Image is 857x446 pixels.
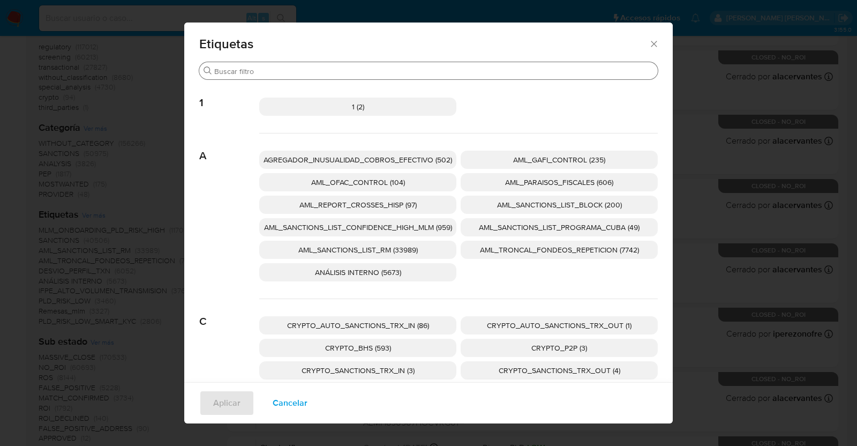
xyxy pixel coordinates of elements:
[259,173,456,191] div: AML_OFAC_CONTROL (104)
[204,66,212,75] button: Buscar
[259,196,456,214] div: AML_REPORT_CROSSES_HISP (97)
[487,320,632,331] span: CRYPTO_AUTO_SANCTIONS_TRX_OUT (1)
[461,173,658,191] div: AML_PARAISOS_FISCALES (606)
[199,133,259,162] span: A
[311,177,405,188] span: AML_OFAC_CONTROL (104)
[214,66,653,76] input: Buscar filtro
[461,316,658,334] div: CRYPTO_AUTO_SANCTIONS_TRX_OUT (1)
[649,39,658,48] button: Cerrar
[325,343,391,353] span: CRYPTO_BHS (593)
[461,218,658,236] div: AML_SANCTIONS_LIST_PROGRAMA_CUBA (49)
[259,241,456,259] div: AML_SANCTIONS_LIST_RM (33989)
[259,316,456,334] div: CRYPTO_AUTO_SANCTIONS_TRX_IN (86)
[480,244,639,255] span: AML_TRONCAL_FONDEOS_REPETICION (7742)
[461,151,658,169] div: AML_GAFI_CONTROL (235)
[199,299,259,328] span: C
[259,218,456,236] div: AML_SANCTIONS_LIST_CONFIDENCE_HIGH_MLM (959)
[513,154,605,165] span: AML_GAFI_CONTROL (235)
[264,222,452,233] span: AML_SANCTIONS_LIST_CONFIDENCE_HIGH_MLM (959)
[352,101,364,112] span: 1 (2)
[479,222,640,233] span: AML_SANCTIONS_LIST_PROGRAMA_CUBA (49)
[273,391,307,415] span: Cancelar
[259,390,321,416] button: Cancelar
[315,267,401,278] span: ANÁLISIS INTERNO (5673)
[461,361,658,380] div: CRYPTO_SANCTIONS_TRX_OUT (4)
[497,199,622,210] span: AML_SANCTIONS_LIST_BLOCK (200)
[259,361,456,380] div: CRYPTO_SANCTIONS_TRX_IN (3)
[505,177,613,188] span: AML_PARAISOS_FISCALES (606)
[264,154,452,165] span: AGREGADOR_INUSUALIDAD_COBROS_EFECTIVO (502)
[298,244,418,255] span: AML_SANCTIONS_LIST_RM (33989)
[531,343,587,353] span: CRYPTO_P2P (3)
[259,151,456,169] div: AGREGADOR_INUSUALIDAD_COBROS_EFECTIVO (502)
[287,320,429,331] span: CRYPTO_AUTO_SANCTIONS_TRX_IN (86)
[461,241,658,259] div: AML_TRONCAL_FONDEOS_REPETICION (7742)
[461,196,658,214] div: AML_SANCTIONS_LIST_BLOCK (200)
[199,80,259,109] span: 1
[299,199,417,210] span: AML_REPORT_CROSSES_HISP (97)
[499,365,620,376] span: CRYPTO_SANCTIONS_TRX_OUT (4)
[199,38,649,50] span: Etiquetas
[259,339,456,357] div: CRYPTO_BHS (593)
[259,263,456,281] div: ANÁLISIS INTERNO (5673)
[302,365,415,376] span: CRYPTO_SANCTIONS_TRX_IN (3)
[461,339,658,357] div: CRYPTO_P2P (3)
[259,98,456,116] div: 1 (2)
